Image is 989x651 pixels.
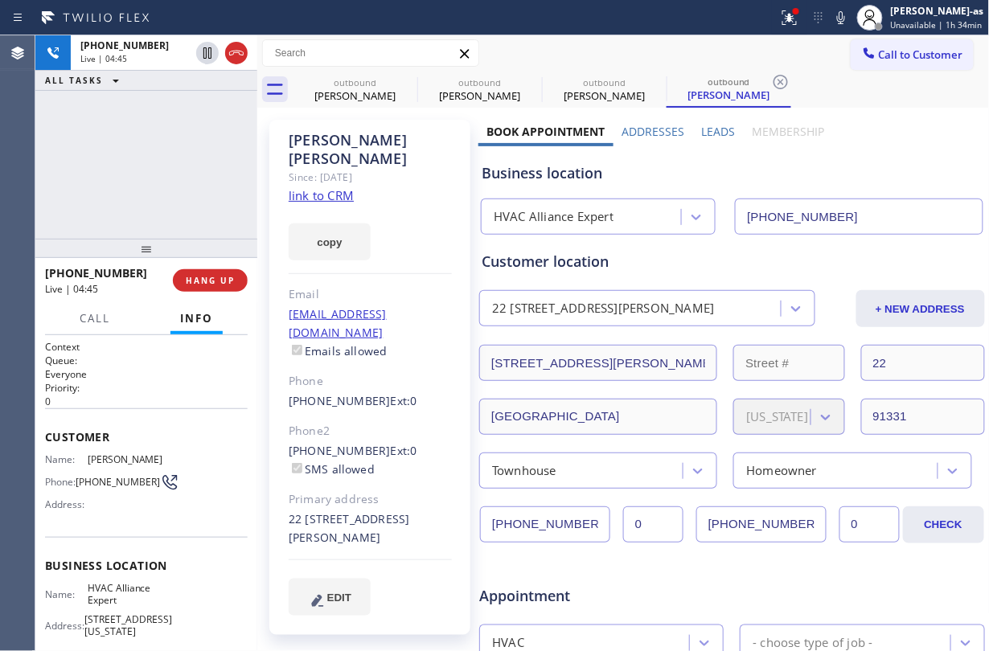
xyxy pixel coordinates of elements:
[289,510,452,547] div: 22 [STREET_ADDRESS][PERSON_NAME]
[544,76,665,88] div: outbound
[289,393,391,408] a: [PHONE_NUMBER]
[668,88,790,102] div: [PERSON_NAME]
[292,345,302,355] input: Emails allowed
[45,367,248,381] p: Everyone
[45,75,103,86] span: ALL TASKS
[289,490,452,509] div: Primary address
[294,72,416,108] div: William Cress
[294,88,416,103] div: [PERSON_NAME]
[891,19,983,31] span: Unavailable | 1h 34min
[419,76,540,88] div: outbound
[668,76,790,88] div: outbound
[170,303,223,334] button: Info
[45,395,248,408] p: 0
[80,53,127,64] span: Live | 04:45
[289,306,387,340] a: [EMAIL_ADDRESS][DOMAIN_NAME]
[180,311,213,325] span: Info
[80,311,110,325] span: Call
[544,72,665,108] div: William Cress
[186,275,235,286] span: HANG UP
[856,290,985,327] button: + NEW ADDRESS
[839,506,900,542] input: Ext. 2
[891,4,984,18] div: [PERSON_NAME]-as
[702,124,736,139] label: Leads
[289,187,354,203] a: link to CRM
[294,76,416,88] div: outbound
[289,131,452,168] div: [PERSON_NAME] [PERSON_NAME]
[733,345,844,381] input: Street #
[327,592,351,604] span: EDIT
[746,461,817,480] div: Homeowner
[544,88,665,103] div: [PERSON_NAME]
[76,476,160,488] span: [PHONE_NUMBER]
[45,282,98,296] span: Live | 04:45
[482,162,982,184] div: Business location
[289,223,371,260] button: copy
[84,613,172,638] span: [STREET_ADDRESS][US_STATE]
[479,345,717,381] input: Address
[292,463,302,473] input: SMS allowed
[45,498,88,510] span: Address:
[289,461,375,477] label: SMS allowed
[289,285,452,304] div: Email
[45,558,248,573] span: Business location
[879,47,963,62] span: Call to Customer
[289,343,388,358] label: Emails allowed
[861,399,985,435] input: ZIP
[225,42,248,64] button: Hang up
[494,208,614,227] div: HVAC Alliance Expert
[668,72,790,106] div: William Cress
[492,461,556,480] div: Townhouse
[419,88,540,103] div: [PERSON_NAME]
[289,579,371,616] button: EDIT
[479,585,646,607] span: Appointment
[45,340,248,354] h1: Context
[289,168,452,186] div: Since: [DATE]
[492,300,714,318] div: 22 [STREET_ADDRESS][PERSON_NAME]
[289,422,452,440] div: Phone2
[419,72,540,108] div: William Cress
[88,582,167,607] span: HVAC Alliance Expert
[289,443,391,458] a: [PHONE_NUMBER]
[289,372,452,391] div: Phone
[173,269,248,292] button: HANG UP
[45,381,248,395] h2: Priority:
[45,476,76,488] span: Phone:
[45,588,88,600] span: Name:
[487,124,605,139] label: Book Appointment
[480,506,610,542] input: Phone Number
[70,303,120,334] button: Call
[482,251,982,272] div: Customer location
[80,39,169,52] span: [PHONE_NUMBER]
[88,453,167,465] span: [PERSON_NAME]
[479,399,717,435] input: City
[851,39,974,70] button: Call to Customer
[861,345,985,381] input: Apt. #
[45,429,248,444] span: Customer
[35,71,135,90] button: ALL TASKS
[45,620,84,632] span: Address:
[735,199,983,235] input: Phone Number
[391,393,417,408] span: Ext: 0
[263,40,478,66] input: Search
[391,443,417,458] span: Ext: 0
[623,506,683,542] input: Ext.
[830,6,852,29] button: Mute
[903,506,984,543] button: CHECK
[196,42,219,64] button: Hold Customer
[696,506,827,542] input: Phone Number 2
[45,354,248,367] h2: Queue:
[45,453,88,465] span: Name:
[45,265,147,280] span: [PHONE_NUMBER]
[622,124,685,139] label: Addresses
[753,124,825,139] label: Membership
